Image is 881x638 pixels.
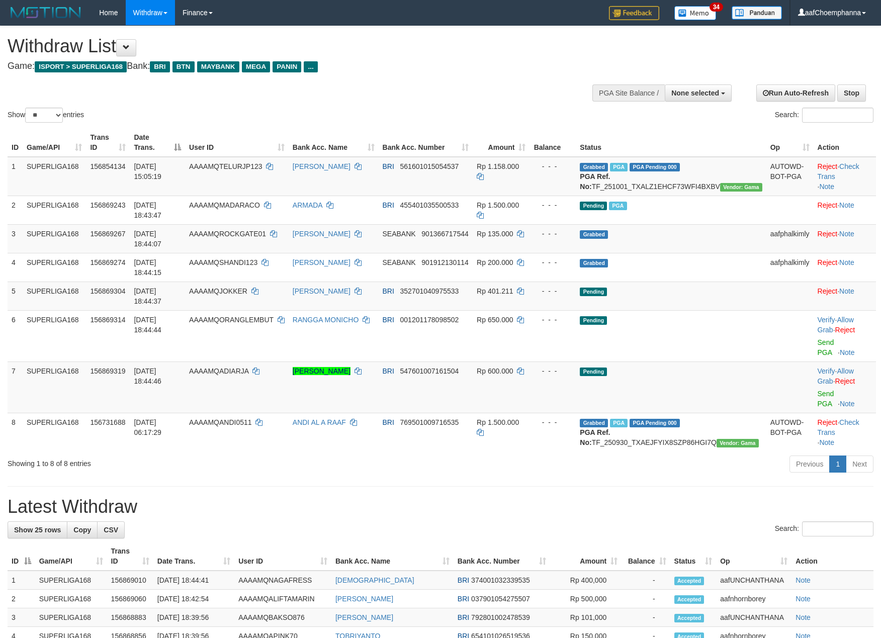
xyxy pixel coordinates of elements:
[580,230,608,239] span: Grabbed
[107,542,153,571] th: Trans ID: activate to sort column ascending
[477,316,513,324] span: Rp 650.000
[477,162,519,170] span: Rp 1.158.000
[134,316,161,334] span: [DATE] 18:44:44
[234,542,331,571] th: User ID: activate to sort column ascending
[829,455,846,473] a: 1
[23,157,86,196] td: SUPERLIGA168
[580,316,607,325] span: Pending
[716,608,791,627] td: aafUNCHANTHANA
[818,316,835,324] a: Verify
[134,162,161,180] span: [DATE] 15:05:19
[23,224,86,253] td: SUPERLIGA168
[814,310,876,361] td: · ·
[630,163,680,171] span: PGA Pending
[802,521,873,536] input: Search:
[383,418,394,426] span: BRI
[273,61,301,72] span: PANIN
[8,128,23,157] th: ID
[671,89,719,97] span: None selected
[8,108,84,123] label: Show entries
[716,590,791,608] td: aafnhornborey
[8,521,67,538] a: Show 25 rows
[172,61,195,72] span: BTN
[107,571,153,590] td: 156869010
[35,590,107,608] td: SUPERLIGA168
[477,258,513,266] span: Rp 200.000
[130,128,185,157] th: Date Trans.: activate to sort column descending
[766,224,814,253] td: aafphalkimly
[234,571,331,590] td: AAAAMQNAGAFRESS
[335,613,393,621] a: [PERSON_NAME]
[766,253,814,282] td: aafphalkimly
[766,413,814,451] td: AUTOWD-BOT-PGA
[90,201,125,209] span: 156869243
[400,162,459,170] span: Copy 561601015054537 to clipboard
[576,128,766,157] th: Status
[534,315,572,325] div: - - -
[550,590,622,608] td: Rp 500,000
[716,571,791,590] td: aafUNCHANTHANA
[242,61,271,72] span: MEGA
[471,595,530,603] span: Copy 037901054275507 to clipboard
[134,367,161,385] span: [DATE] 18:44:46
[8,310,23,361] td: 6
[8,413,23,451] td: 8
[8,5,84,20] img: MOTION_logo.png
[90,230,125,238] span: 156869267
[35,608,107,627] td: SUPERLIGA168
[400,201,459,209] span: Copy 455401035500533 to clipboard
[23,253,86,282] td: SUPERLIGA168
[8,608,35,627] td: 3
[234,590,331,608] td: AAAAMQALIFTAMARIN
[818,367,854,385] a: Allow Grab
[134,418,161,436] span: [DATE] 06:17:29
[400,367,459,375] span: Copy 547601007161504 to clipboard
[383,367,394,375] span: BRI
[383,201,394,209] span: BRI
[609,6,659,20] img: Feedback.jpg
[710,3,723,12] span: 34
[153,542,234,571] th: Date Trans.: activate to sort column ascending
[580,202,607,210] span: Pending
[8,282,23,310] td: 5
[814,224,876,253] td: ·
[23,310,86,361] td: SUPERLIGA168
[35,61,127,72] span: ISPORT > SUPERLIGA168
[674,614,704,622] span: Accepted
[819,183,834,191] a: Note
[8,497,873,517] h1: Latest Withdraw
[293,201,322,209] a: ARMADA
[766,157,814,196] td: AUTOWD-BOT-PGA
[189,201,260,209] span: AAAAMQMADARACO
[189,162,262,170] span: AAAAMQTELURJP123
[97,521,125,538] a: CSV
[234,608,331,627] td: AAAAMQBAKSO876
[23,128,86,157] th: Game/API: activate to sort column ascending
[840,400,855,408] a: Note
[550,571,622,590] td: Rp 400,000
[23,282,86,310] td: SUPERLIGA168
[189,230,266,238] span: AAAAMQROCKGATE01
[189,367,248,375] span: AAAAMQADIARJA
[400,316,459,324] span: Copy 001201178098502 to clipboard
[530,128,576,157] th: Balance
[775,521,873,536] label: Search:
[609,202,627,210] span: Marked by aafsengchandara
[107,608,153,627] td: 156868883
[576,157,766,196] td: TF_251001_TXALZ1EHCF73WFI4BXBV
[8,253,23,282] td: 4
[293,367,350,375] a: [PERSON_NAME]
[8,61,577,71] h4: Game: Bank:
[293,230,350,238] a: [PERSON_NAME]
[335,595,393,603] a: [PERSON_NAME]
[473,128,530,157] th: Amount: activate to sort column ascending
[814,282,876,310] td: ·
[304,61,317,72] span: ...
[789,455,830,473] a: Previous
[534,200,572,210] div: - - -
[23,196,86,224] td: SUPERLIGA168
[477,201,519,209] span: Rp 1.500.000
[550,608,622,627] td: Rp 101,000
[580,368,607,376] span: Pending
[90,258,125,266] span: 156869274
